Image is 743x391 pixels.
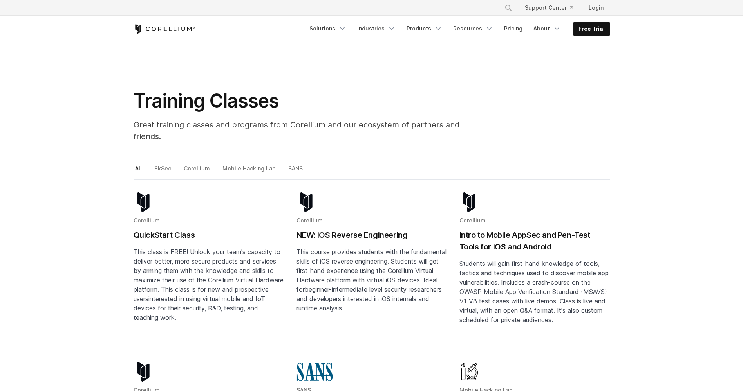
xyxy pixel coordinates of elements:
[296,247,447,313] p: This course provides students with the fundamental skills of iOS reverse engineering. Students wi...
[574,22,609,36] a: Free Trial
[519,1,579,15] a: Support Center
[459,192,479,212] img: corellium-logo-icon-dark
[296,217,323,224] span: Corellium
[499,22,527,36] a: Pricing
[134,163,145,180] a: All
[448,22,498,36] a: Resources
[459,260,609,324] span: Students will gain first-hand knowledge of tools, tactics and techniques used to discover mobile ...
[134,89,486,113] h1: Training Classes
[501,1,515,15] button: Search
[134,119,486,142] p: Great training classes and programs from Corellium and our ecosystem of partners and friends.
[459,362,479,382] img: Mobile Hacking Lab - Graphic Only
[296,192,316,212] img: corellium-logo-icon-dark
[402,22,447,36] a: Products
[495,1,610,15] div: Navigation Menu
[296,192,447,350] a: Blog post summary: NEW: iOS Reverse Engineering
[305,22,351,36] a: Solutions
[459,217,486,224] span: Corellium
[134,362,153,382] img: corellium-logo-icon-dark
[134,24,196,34] a: Corellium Home
[296,362,333,382] img: sans-logo-cropped
[296,229,447,241] h2: NEW: iOS Reverse Engineering
[134,192,284,350] a: Blog post summary: QuickStart Class
[459,229,610,253] h2: Intro to Mobile AppSec and Pen-Test Tools for iOS and Android
[134,229,284,241] h2: QuickStart Class
[134,248,284,303] span: This class is FREE! Unlock your team's capacity to deliver better, more secure products and servi...
[134,295,265,321] span: interested in using virtual mobile and IoT devices for their security, R&D, testing, and teaching...
[459,192,610,350] a: Blog post summary: Intro to Mobile AppSec and Pen-Test Tools for iOS and Android
[134,217,160,224] span: Corellium
[305,22,610,36] div: Navigation Menu
[182,163,213,180] a: Corellium
[529,22,566,36] a: About
[221,163,278,180] a: Mobile Hacking Lab
[287,163,306,180] a: SANS
[353,22,400,36] a: Industries
[296,285,442,312] span: beginner-intermediate level security researchers and developers interested in iOS internals and r...
[582,1,610,15] a: Login
[153,163,174,180] a: 8kSec
[134,192,153,212] img: corellium-logo-icon-dark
